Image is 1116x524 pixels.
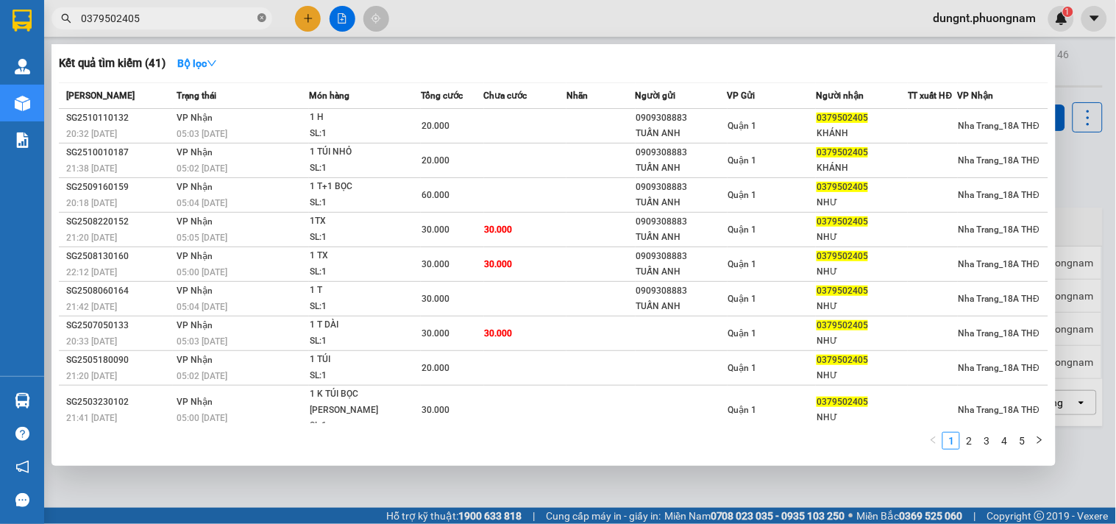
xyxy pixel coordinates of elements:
[959,405,1040,415] span: Nha Trang_18A THĐ
[636,214,727,230] div: 0909308883
[13,10,32,32] img: logo-vxr
[177,251,213,261] span: VP Nhận
[66,318,172,333] div: SG2507050133
[978,433,995,449] a: 3
[177,355,213,365] span: VP Nhận
[422,328,449,339] span: 30.000
[177,397,213,407] span: VP Nhận
[15,59,30,74] img: warehouse-icon
[728,405,757,415] span: Quận 1
[959,190,1040,200] span: Nha Trang_18A THĐ
[816,91,864,101] span: Người nhận
[177,413,227,423] span: 05:00 [DATE]
[177,286,213,296] span: VP Nhận
[636,230,727,245] div: TUẤN ANH
[15,460,29,474] span: notification
[636,180,727,195] div: 0909308883
[959,224,1040,235] span: Nha Trang_18A THĐ
[310,317,420,333] div: 1 T DÀI
[61,13,71,24] span: search
[66,249,172,264] div: SG2508130160
[310,264,420,280] div: SL: 1
[310,352,420,368] div: 1 TÚI
[422,155,449,166] span: 20.000
[817,333,907,349] div: NHƯ
[310,368,420,384] div: SL: 1
[421,91,463,101] span: Tổng cước
[15,493,29,507] span: message
[66,163,117,174] span: 21:38 [DATE]
[310,248,420,264] div: 1 TX
[310,126,420,142] div: SL: 1
[636,249,727,264] div: 0909308883
[636,264,727,280] div: TUẤN ANH
[66,91,135,101] span: [PERSON_NAME]
[422,259,449,269] span: 30.000
[817,410,907,425] div: NHƯ
[959,259,1040,269] span: Nha Trang_18A THĐ
[636,160,727,176] div: TUẤN ANH
[1031,432,1048,450] button: right
[728,121,757,131] span: Quận 1
[422,190,449,200] span: 60.000
[207,58,217,68] span: down
[177,57,217,69] strong: Bộ lọc
[636,91,676,101] span: Người gửi
[66,180,172,195] div: SG2509160159
[422,363,449,373] span: 20.000
[929,436,938,445] span: left
[310,418,420,434] div: SL: 1
[422,224,449,235] span: 30.000
[257,13,266,22] span: close-circle
[310,160,420,177] div: SL: 1
[817,182,868,192] span: 0379502405
[310,144,420,160] div: 1 TÚI NHỎ
[943,433,959,449] a: 1
[66,283,172,299] div: SG2508060164
[66,353,172,368] div: SG2505180090
[728,328,757,339] span: Quận 1
[636,126,727,141] div: TUẤN ANH
[1014,433,1030,449] a: 5
[177,113,213,123] span: VP Nhận
[636,283,727,299] div: 0909308883
[959,328,1040,339] span: Nha Trang_18A THĐ
[636,110,727,126] div: 0909308883
[310,299,420,315] div: SL: 1
[817,216,868,227] span: 0379502405
[177,233,227,243] span: 05:05 [DATE]
[257,12,266,26] span: close-circle
[728,259,757,269] span: Quận 1
[422,121,449,131] span: 20.000
[925,432,942,450] button: left
[728,91,756,101] span: VP Gửi
[15,427,29,441] span: question-circle
[636,145,727,160] div: 0909308883
[485,328,513,339] span: 30.000
[310,386,420,418] div: 1 K TÚI BỌC [PERSON_NAME]
[66,413,117,423] span: 21:41 [DATE]
[310,333,420,350] div: SL: 1
[485,259,513,269] span: 30.000
[817,264,907,280] div: NHƯ
[166,52,229,75] button: Bộ lọcdown
[925,432,942,450] li: Previous Page
[484,91,527,101] span: Chưa cước
[817,368,907,383] div: NHƯ
[177,267,227,277] span: 05:00 [DATE]
[177,302,227,312] span: 05:04 [DATE]
[177,336,227,347] span: 05:03 [DATE]
[728,363,757,373] span: Quận 1
[66,129,117,139] span: 20:32 [DATE]
[817,355,868,365] span: 0379502405
[310,213,420,230] div: 1TX
[566,91,588,101] span: Nhãn
[908,91,953,101] span: TT xuất HĐ
[310,195,420,211] div: SL: 1
[959,363,1040,373] span: Nha Trang_18A THĐ
[995,432,1013,450] li: 4
[310,179,420,195] div: 1 T+1 BỌC
[66,267,117,277] span: 22:12 [DATE]
[177,320,213,330] span: VP Nhận
[1031,432,1048,450] li: Next Page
